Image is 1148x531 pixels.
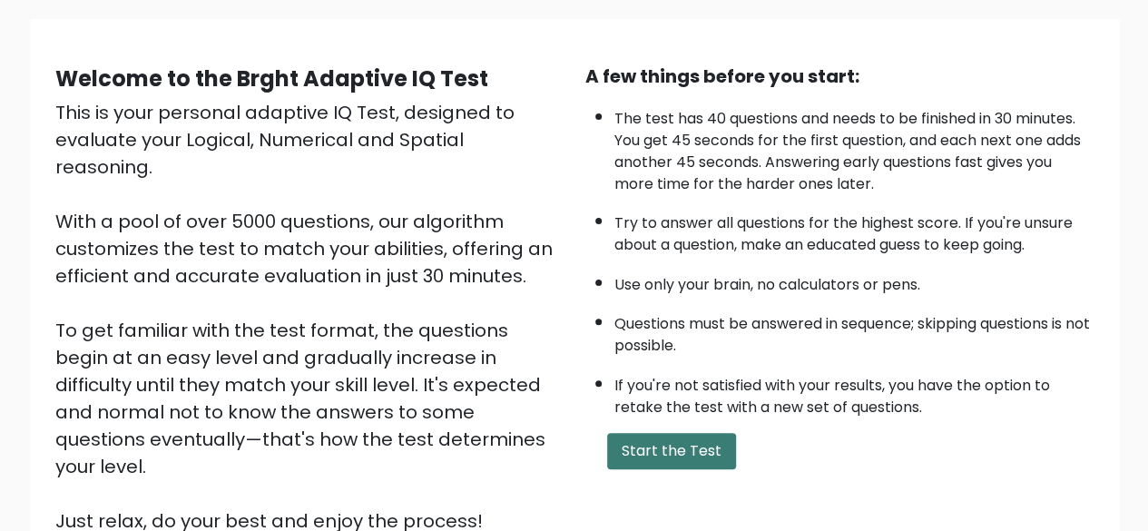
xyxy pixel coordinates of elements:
[614,366,1094,418] li: If you're not satisfied with your results, you have the option to retake the test with a new set ...
[614,99,1094,195] li: The test has 40 questions and needs to be finished in 30 minutes. You get 45 seconds for the firs...
[55,64,488,93] b: Welcome to the Brght Adaptive IQ Test
[585,63,1094,90] div: A few things before you start:
[614,265,1094,296] li: Use only your brain, no calculators or pens.
[607,433,736,469] button: Start the Test
[614,203,1094,256] li: Try to answer all questions for the highest score. If you're unsure about a question, make an edu...
[614,304,1094,357] li: Questions must be answered in sequence; skipping questions is not possible.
